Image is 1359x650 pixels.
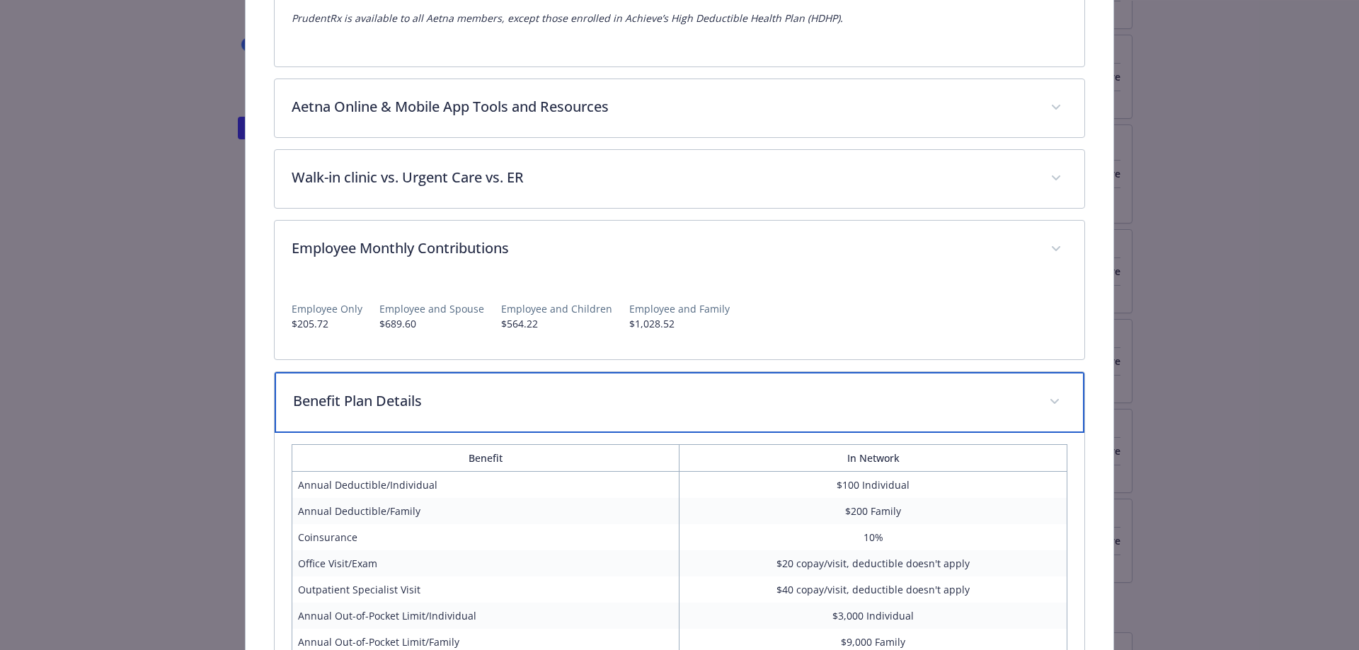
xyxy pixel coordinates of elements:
[292,444,679,471] th: Benefit
[292,316,362,331] p: $205.72
[379,301,484,316] p: Employee and Spouse
[679,524,1067,550] td: 10%
[679,550,1067,576] td: $20 copay/visit, deductible doesn't apply
[275,221,1085,279] div: Employee Monthly Contributions
[292,301,362,316] p: Employee Only
[679,603,1067,629] td: $3,000 Individual
[293,390,1033,412] p: Benefit Plan Details
[501,316,612,331] p: $564.22
[275,372,1085,433] div: Benefit Plan Details
[275,279,1085,359] div: Employee Monthly Contributions
[292,498,679,524] td: Annual Deductible/Family
[275,150,1085,208] div: Walk-in clinic vs. Urgent Care vs. ER
[292,11,843,25] em: PrudentRx is available to all Aetna members, except those enrolled in Achieve’s High Deductible H...
[501,301,612,316] p: Employee and Children
[292,603,679,629] td: Annual Out-of-Pocket Limit/Individual
[679,444,1067,471] th: In Network
[292,576,679,603] td: Outpatient Specialist Visit
[292,96,1034,117] p: Aetna Online & Mobile App Tools and Resources
[275,79,1085,137] div: Aetna Online & Mobile App Tools and Resources
[679,498,1067,524] td: $200 Family
[379,316,484,331] p: $689.60
[629,301,730,316] p: Employee and Family
[679,471,1067,498] td: $100 Individual
[292,550,679,576] td: Office Visit/Exam
[292,238,1034,259] p: Employee Monthly Contributions
[292,524,679,550] td: Coinsurance
[679,576,1067,603] td: $40 copay/visit, deductible doesn't apply
[292,167,1034,188] p: Walk-in clinic vs. Urgent Care vs. ER
[629,316,730,331] p: $1,028.52
[292,471,679,498] td: Annual Deductible/Individual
